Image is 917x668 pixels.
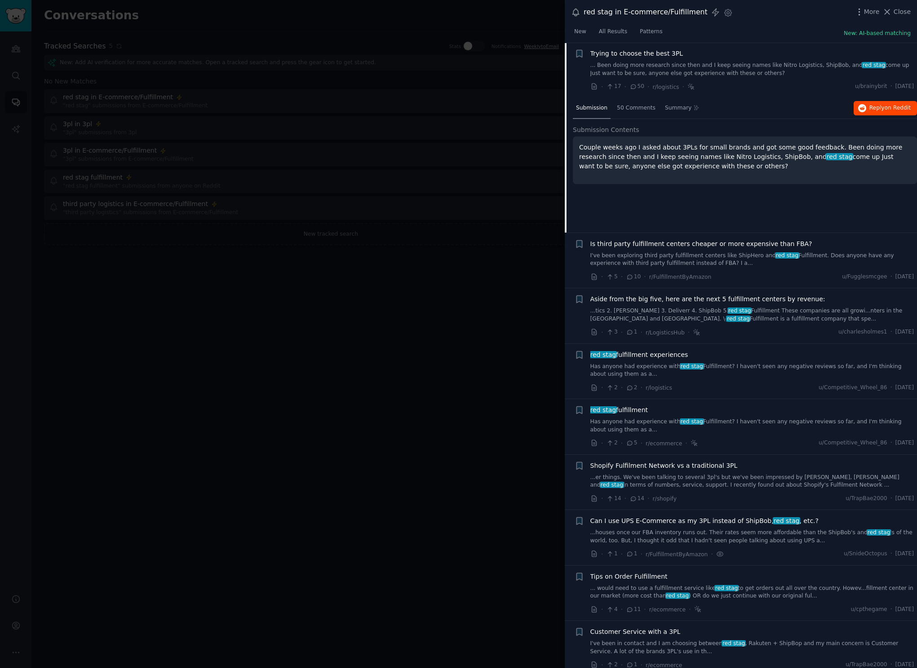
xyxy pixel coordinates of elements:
[621,549,623,559] span: ·
[590,294,825,304] a: Aside from the big five, here are the next 5 fulfillment centers by revenue:
[665,593,690,599] span: red stag
[646,551,708,558] span: r/FulfillmentByAmazon
[626,550,637,558] span: 1
[895,273,914,281] span: [DATE]
[846,495,887,503] span: u/TrapBae2000
[722,640,746,646] span: red stag
[890,439,892,447] span: ·
[644,605,646,614] span: ·
[590,252,914,268] a: I've been exploring third party fulfillment centers like ShipHero andred stagFulfillment. Does an...
[590,584,914,600] a: ... would need to use a fulfillment service likered stagto get orders out all over the country. H...
[590,418,914,434] a: Has anyone had experience withred stagFulfillment? I haven't seen any negative reviews so far, an...
[844,30,911,38] button: New: AI-based matching
[895,495,914,503] span: [DATE]
[590,572,668,581] a: Tips on Order Fulfillment
[819,384,887,392] span: u/Competitive_Wheel_86
[584,7,708,18] div: red stag in E-commerce/Fulfillment
[626,606,641,614] span: 11
[576,104,607,112] span: Submission
[882,7,911,17] button: Close
[864,7,880,17] span: More
[855,7,880,17] button: More
[641,549,642,559] span: ·
[895,384,914,392] span: [DATE]
[606,550,617,558] span: 1
[629,495,644,503] span: 14
[606,606,617,614] span: 4
[646,385,672,391] span: r/logistics
[601,82,603,92] span: ·
[682,82,684,92] span: ·
[688,328,690,337] span: ·
[727,308,752,314] span: red stag
[590,307,914,323] a: ...tics 2. [PERSON_NAME] 3. Deliverr 4. ShipBob 5.red stagFulfillment These companies are all gro...
[890,384,892,392] span: ·
[579,143,911,171] p: Couple weeks ago I asked about 3PLs for small brands and got some good feedback. Been doing more ...
[590,62,914,77] a: ... Been doing more research since then and I keep seeing names like Nitro Logistics, ShipBob, an...
[890,83,892,91] span: ·
[590,239,812,249] a: Is third party fulfillment centers cheaper or more expensive than FBA?
[685,439,687,448] span: ·
[590,516,819,526] span: Can I use UPS E-Commerce as my 3PL instead of ShipBob, , etc.?
[653,84,679,90] span: r/logistics
[629,83,644,91] span: 50
[621,383,623,392] span: ·
[596,25,630,43] a: All Results
[590,350,688,360] span: fulfillment experiences
[680,363,704,369] span: red stag
[844,550,887,558] span: u/SnideOctopus
[600,482,624,488] span: red stag
[590,350,688,360] a: red stagfulfillment experiences
[653,496,677,502] span: r/shopify
[590,640,914,655] a: I've been in contact and I am choosing betweenred stag, Rakuten + ShipBop and my main concern is ...
[890,495,892,503] span: ·
[590,516,819,526] a: Can I use UPS E-Commerce as my 3PL instead of ShipBob,red stag, etc.?
[626,328,637,336] span: 1
[590,405,648,415] a: red stagfulfillment
[894,7,911,17] span: Close
[590,529,914,545] a: ...houses once our FBA inventory runs out. Their rates seem more affordable than the ShipBob's an...
[601,328,603,337] span: ·
[641,383,642,392] span: ·
[573,125,639,135] span: Submission Contents
[819,439,887,447] span: u/Competitive_Wheel_86
[590,49,683,58] a: Trying to choose the best 3PL
[626,384,637,392] span: 2
[590,627,681,637] a: Customer Service with a 3PL
[641,328,642,337] span: ·
[838,328,887,336] span: u/charlesholmes1
[775,252,799,259] span: red stag
[601,549,603,559] span: ·
[885,105,911,111] span: on Reddit
[726,316,750,322] span: red stag
[711,549,713,559] span: ·
[890,328,892,336] span: ·
[641,439,642,448] span: ·
[680,418,704,425] span: red stag
[589,351,617,358] span: red stag
[571,25,589,43] a: New
[599,28,627,36] span: All Results
[854,101,917,115] button: Replyon Reddit
[855,83,887,91] span: u/brainybrit
[895,83,914,91] span: [DATE]
[590,461,738,470] a: Shopify Fulfilment Network vs a traditional 3PL
[626,439,637,447] span: 5
[640,28,662,36] span: Patterns
[626,273,641,281] span: 10
[851,606,887,614] span: u/cpthegame
[689,605,691,614] span: ·
[637,25,665,43] a: Patterns
[601,383,603,392] span: ·
[621,439,623,448] span: ·
[574,28,586,36] span: New
[890,606,892,614] span: ·
[590,474,914,489] a: ...er things. We've been talking to several 3pl's but we've been impressed by [PERSON_NAME], [PER...
[646,330,685,336] span: r/LogisticsHub
[606,495,621,503] span: 14
[867,529,891,536] span: red stag
[606,273,617,281] span: 5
